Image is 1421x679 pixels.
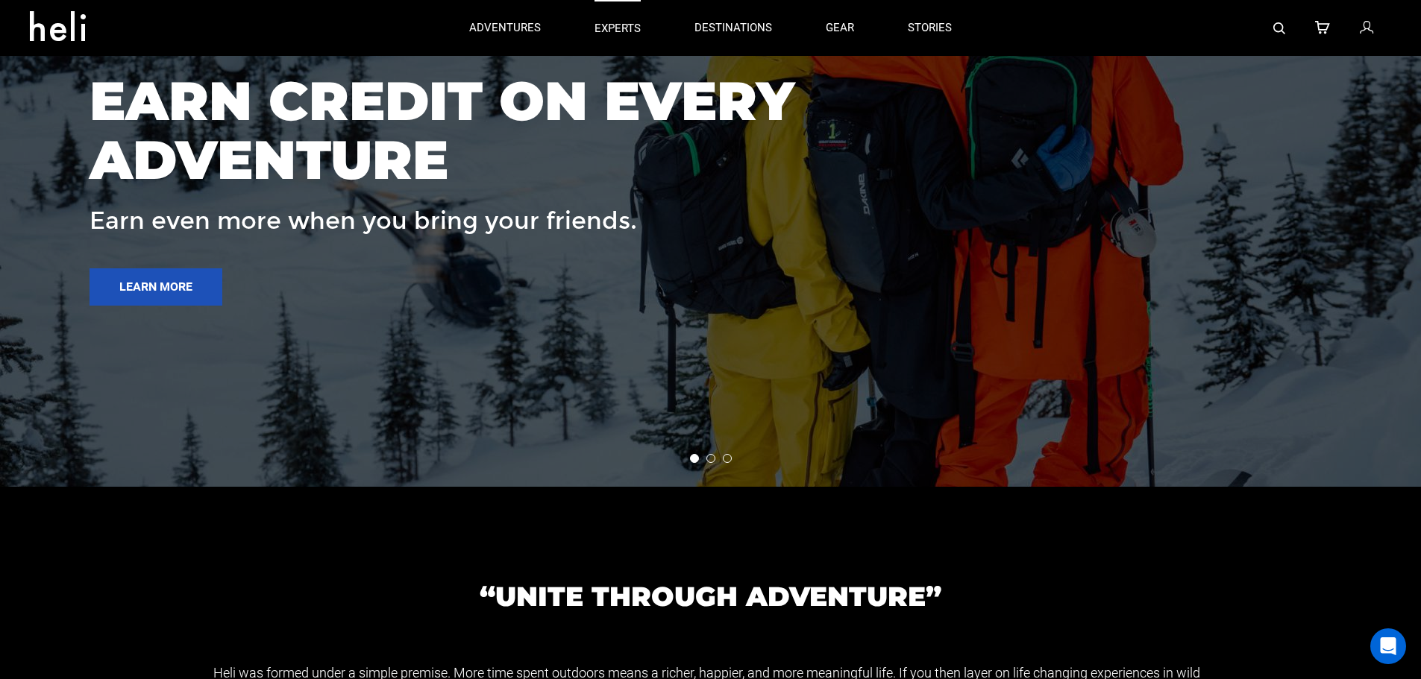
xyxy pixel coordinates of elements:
[90,72,1164,189] h3: EARN CREDIT ON EVERY ADVENTURE
[1370,628,1406,664] div: Open Intercom Messenger
[694,20,772,36] p: destinations
[595,21,641,37] p: experts
[1273,22,1285,34] img: search-bar-icon.svg
[469,20,541,36] p: adventures
[90,268,222,306] a: Learn more
[213,576,1208,616] div: “UNITE THROUGH ADVENTURE”
[90,204,1164,239] p: Earn even more when you bring your friends.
